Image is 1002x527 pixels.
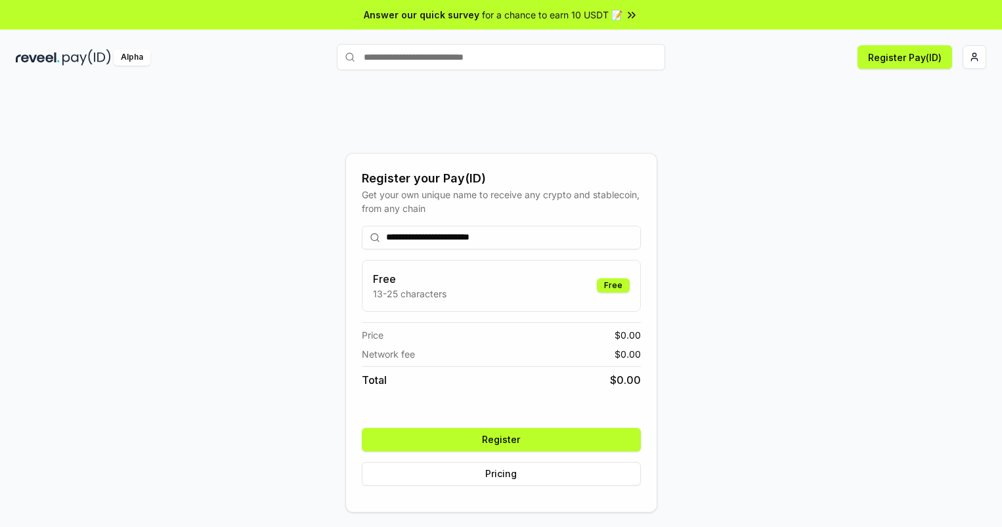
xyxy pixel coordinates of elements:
[362,428,641,452] button: Register
[482,8,622,22] span: for a chance to earn 10 USDT 📝
[362,169,641,188] div: Register your Pay(ID)
[610,372,641,388] span: $ 0.00
[16,49,60,66] img: reveel_dark
[858,45,952,69] button: Register Pay(ID)
[114,49,150,66] div: Alpha
[615,347,641,361] span: $ 0.00
[597,278,630,293] div: Free
[362,188,641,215] div: Get your own unique name to receive any crypto and stablecoin, from any chain
[362,328,383,342] span: Price
[362,347,415,361] span: Network fee
[362,462,641,486] button: Pricing
[62,49,111,66] img: pay_id
[362,372,387,388] span: Total
[373,287,447,301] p: 13-25 characters
[373,271,447,287] h3: Free
[615,328,641,342] span: $ 0.00
[364,8,479,22] span: Answer our quick survey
